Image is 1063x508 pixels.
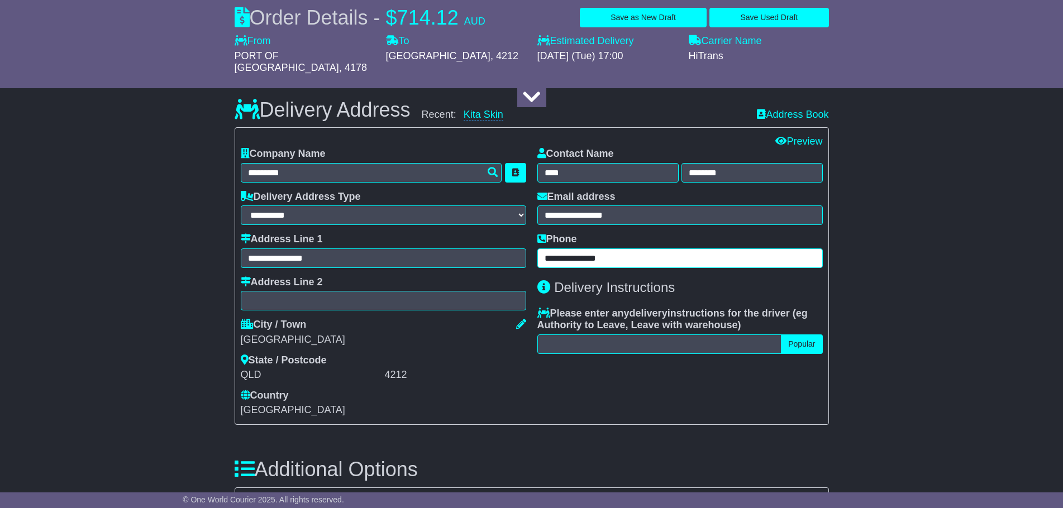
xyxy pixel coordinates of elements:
div: Recent: [422,109,746,121]
label: Contact Name [537,148,614,160]
button: Save Used Draft [709,8,828,27]
label: Country [241,390,289,402]
span: delivery [630,308,668,319]
label: Delivery Address Type [241,191,361,203]
label: Company Name [241,148,326,160]
span: $ [386,6,397,29]
button: Save as New Draft [580,8,707,27]
span: AUD [464,16,485,27]
span: 714.12 [397,6,459,29]
span: Delivery Instructions [554,280,675,295]
div: Order Details - [235,6,485,30]
span: PORT OF [GEOGRAPHIC_DATA] [235,50,339,74]
button: Popular [781,334,822,354]
label: Address Line 1 [241,233,323,246]
div: [DATE] (Tue) 17:00 [537,50,678,63]
span: eg Authority to Leave, Leave with warehouse [537,308,808,331]
label: From [235,35,271,47]
span: [GEOGRAPHIC_DATA] [241,404,345,415]
label: Please enter any instructions for the driver ( ) [537,308,823,332]
span: [GEOGRAPHIC_DATA] [386,50,490,61]
span: , 4212 [490,50,518,61]
div: HiTrans [689,50,829,63]
span: © One World Courier 2025. All rights reserved. [183,495,344,504]
div: QLD [241,369,382,381]
h3: Delivery Address [235,99,411,121]
label: City / Town [241,319,307,331]
label: Carrier Name [689,35,762,47]
label: State / Postcode [241,354,327,367]
div: 4212 [385,369,526,381]
a: Address Book [757,109,828,120]
label: Estimated Delivery [537,35,678,47]
h3: Additional Options [235,458,829,481]
div: [GEOGRAPHIC_DATA] [241,334,526,346]
a: Kita Skin [464,109,503,121]
label: Address Line 2 [241,276,323,289]
span: , 4178 [339,62,367,73]
label: Email address [537,191,616,203]
label: To [386,35,409,47]
a: Preview [775,136,822,147]
label: Phone [537,233,577,246]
